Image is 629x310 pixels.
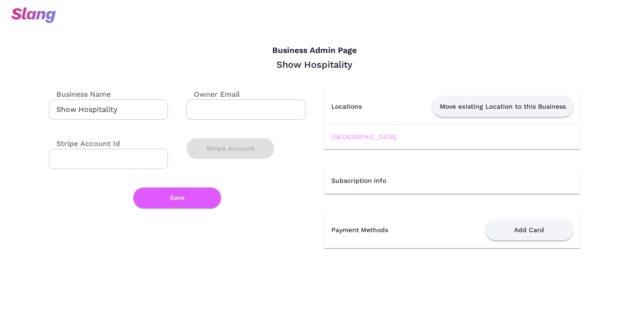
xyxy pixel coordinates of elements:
th: Locations [324,89,382,125]
img: svg+xml;base64,PHN2ZyB3aWR0aD0iOTciIGhlaWdodD0iMzQiIHZpZXdCb3g9IjAgMCA5NyAzNCIgZmlsbD0ibm9uZSIgeG... [11,7,56,23]
label: Owner Email [186,89,240,99]
button: Save [133,187,221,208]
th: Payment Methods [324,212,430,248]
a: [GEOGRAPHIC_DATA] [331,133,396,140]
a: Add Card [485,226,573,233]
th: Subscription Info [324,168,581,194]
label: Business Name [49,89,111,99]
a: Stripe Account [186,145,274,151]
h4: Business Admin Page [49,46,581,56]
div: Show Hospitality [49,58,581,70]
button: Move existing Location to this Business [432,96,573,117]
label: Stripe Account Id [49,138,120,149]
button: Add Card [485,220,573,240]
